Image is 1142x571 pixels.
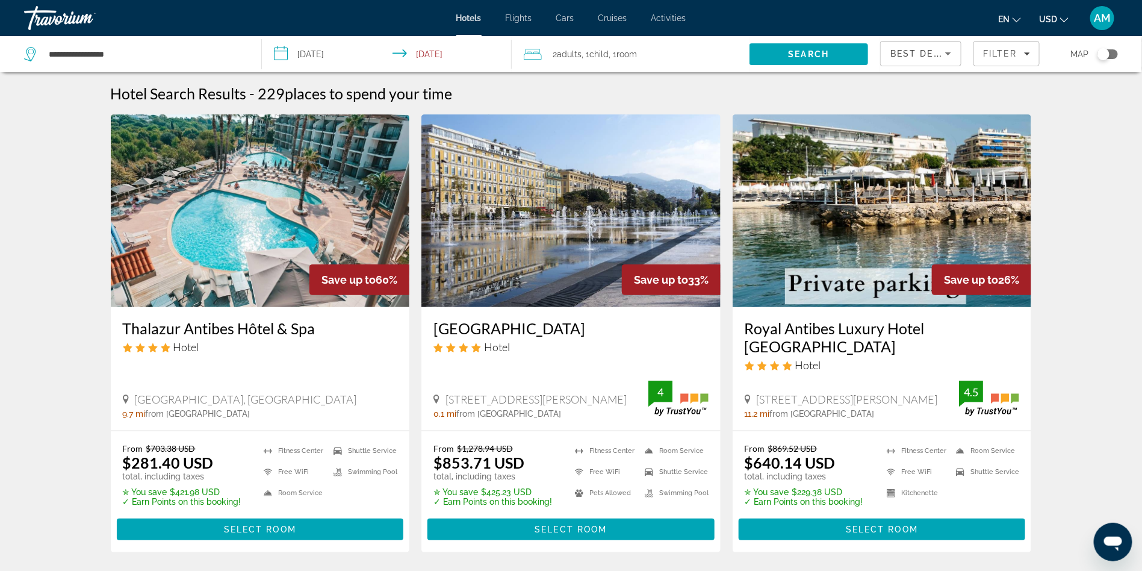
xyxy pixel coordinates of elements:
span: USD [1039,14,1057,24]
div: 33% [622,264,721,295]
li: Fitness Center [258,443,327,458]
span: Activities [651,13,686,23]
li: Swimming Pool [327,464,397,479]
span: [STREET_ADDRESS][PERSON_NAME] [445,393,627,406]
del: $703.38 USD [146,443,196,454]
button: Select check in and out date [262,36,512,72]
div: 60% [309,264,409,295]
img: TrustYou guest rating badge [648,381,709,416]
li: Shuttle Service [950,464,1019,479]
button: Select Room [427,519,715,540]
del: $1,278.94 USD [457,443,513,454]
input: Search hotel destination [48,45,243,63]
a: Cars [556,13,574,23]
a: Hotels [456,13,482,23]
li: Fitness Center [881,443,950,458]
span: , 1 [609,46,637,63]
a: Select Room [427,522,715,535]
button: Select Room [117,519,404,540]
span: , 1 [582,46,609,63]
span: en [998,14,1010,24]
span: Hotel [173,340,199,354]
button: Change language [998,10,1021,28]
button: Toggle map [1088,49,1118,60]
span: Save up to [321,273,376,286]
span: [STREET_ADDRESS][PERSON_NAME] [757,393,938,406]
span: From [433,443,454,454]
span: Map [1070,46,1088,63]
a: [GEOGRAPHIC_DATA] [433,319,709,337]
ins: $281.40 USD [123,454,214,472]
img: Hôtel Aston La Scala [421,114,721,307]
li: Kitchenette [881,485,950,501]
button: User Menu [1087,5,1118,31]
li: Room Service [950,443,1019,458]
span: From [123,443,143,454]
span: - [250,84,255,102]
p: total, including taxes [123,472,241,481]
img: Thalazur Antibes Hôtel & Spa [111,114,410,307]
p: total, including taxes [745,472,863,481]
span: Best Deals [890,49,953,58]
a: Select Room [739,522,1026,535]
span: Hotel [484,340,510,354]
ins: $853.71 USD [433,454,524,472]
p: $229.38 USD [745,487,863,497]
li: Free WiFi [881,464,950,479]
span: ✮ You save [123,487,167,497]
button: Select Room [739,519,1026,540]
ins: $640.14 USD [745,454,836,472]
span: Select Room [224,525,296,534]
span: Hotel [795,358,821,372]
span: from [GEOGRAPHIC_DATA] [770,409,875,419]
div: 4 [648,385,672,399]
li: Free WiFi [569,464,639,479]
span: Search [789,49,830,59]
span: From [745,443,765,454]
li: Fitness Center [569,443,639,458]
img: TrustYou guest rating badge [959,381,1019,416]
a: Select Room [117,522,404,535]
h2: 229 [258,84,453,102]
a: Flights [506,13,532,23]
li: Room Service [258,485,327,501]
p: total, including taxes [433,472,552,481]
span: places to spend your time [285,84,453,102]
span: 2 [553,46,582,63]
li: Swimming Pool [639,485,709,501]
li: Room Service [639,443,709,458]
a: Thalazur Antibes Hôtel & Spa [123,319,398,337]
span: 0.1 mi [433,409,456,419]
div: 4 star Hotel [745,358,1020,372]
p: $421.98 USD [123,487,241,497]
p: ✓ Earn Points on this booking! [433,497,552,507]
span: Select Room [846,525,918,534]
button: Change currency [1039,10,1069,28]
p: ✓ Earn Points on this booking! [745,497,863,507]
h1: Hotel Search Results [111,84,247,102]
div: 4.5 [959,385,983,399]
span: Save up to [944,273,998,286]
del: $869.52 USD [768,443,818,454]
div: 4 star Hotel [433,340,709,354]
button: Travelers: 2 adults, 1 child [512,36,749,72]
a: Royal Antibes Luxury Hotel Résidence Beach & Spa [733,114,1032,307]
a: Royal Antibes Luxury Hotel [GEOGRAPHIC_DATA] [745,319,1020,355]
li: Shuttle Service [327,443,397,458]
span: Adults [557,49,582,59]
p: $425.23 USD [433,487,552,497]
li: Free WiFi [258,464,327,479]
a: Cruises [598,13,627,23]
span: [GEOGRAPHIC_DATA], [GEOGRAPHIC_DATA] [135,393,357,406]
span: Save up to [634,273,688,286]
span: from [GEOGRAPHIC_DATA] [456,409,561,419]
